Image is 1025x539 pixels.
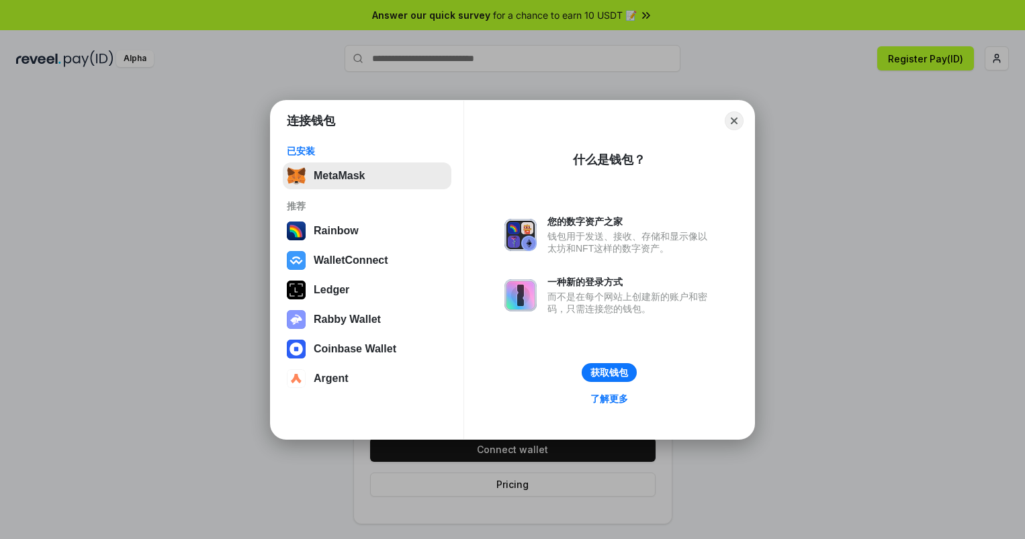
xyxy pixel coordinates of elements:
div: 什么是钱包？ [573,152,645,168]
img: svg+xml,%3Csvg%20width%3D%2228%22%20height%3D%2228%22%20viewBox%3D%220%200%2028%2028%22%20fill%3D... [287,369,306,388]
div: 获取钱包 [590,366,628,379]
div: 您的数字资产之家 [547,215,714,228]
button: Rainbow [283,217,451,244]
div: 推荐 [287,200,447,212]
img: svg+xml,%3Csvg%20width%3D%2228%22%20height%3D%2228%22%20viewBox%3D%220%200%2028%2028%22%20fill%3D... [287,251,306,270]
button: Rabby Wallet [283,306,451,333]
div: Ledger [314,284,349,296]
button: Coinbase Wallet [283,336,451,362]
button: Ledger [283,277,451,303]
img: svg+xml,%3Csvg%20xmlns%3D%22http%3A%2F%2Fwww.w3.org%2F2000%2Fsvg%22%20fill%3D%22none%22%20viewBox... [504,279,537,311]
button: WalletConnect [283,247,451,274]
h1: 连接钱包 [287,113,335,129]
div: 已安装 [287,145,447,157]
img: svg+xml,%3Csvg%20fill%3D%22none%22%20height%3D%2233%22%20viewBox%3D%220%200%2035%2033%22%20width%... [287,166,306,185]
div: 一种新的登录方式 [547,276,714,288]
div: Argent [314,373,349,385]
div: Rabby Wallet [314,313,381,326]
div: Coinbase Wallet [314,343,396,355]
img: svg+xml,%3Csvg%20xmlns%3D%22http%3A%2F%2Fwww.w3.org%2F2000%2Fsvg%22%20fill%3D%22none%22%20viewBox... [287,310,306,329]
div: Rainbow [314,225,359,237]
div: MetaMask [314,170,365,182]
div: 钱包用于发送、接收、存储和显示像以太坊和NFT这样的数字资产。 [547,230,714,254]
a: 了解更多 [582,390,636,407]
img: svg+xml,%3Csvg%20xmlns%3D%22http%3A%2F%2Fwww.w3.org%2F2000%2Fsvg%22%20fill%3D%22none%22%20viewBox... [504,219,537,251]
button: Argent [283,365,451,392]
div: 了解更多 [590,393,628,405]
div: 而不是在每个网站上创建新的账户和密码，只需连接您的钱包。 [547,291,714,315]
img: svg+xml,%3Csvg%20width%3D%2228%22%20height%3D%2228%22%20viewBox%3D%220%200%2028%2028%22%20fill%3D... [287,340,306,358]
button: MetaMask [283,162,451,189]
img: svg+xml,%3Csvg%20width%3D%22120%22%20height%3D%22120%22%20viewBox%3D%220%200%20120%20120%22%20fil... [287,222,306,240]
button: Close [725,111,744,130]
div: WalletConnect [314,254,388,266]
button: 获取钱包 [582,363,637,382]
img: svg+xml,%3Csvg%20xmlns%3D%22http%3A%2F%2Fwww.w3.org%2F2000%2Fsvg%22%20width%3D%2228%22%20height%3... [287,281,306,299]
